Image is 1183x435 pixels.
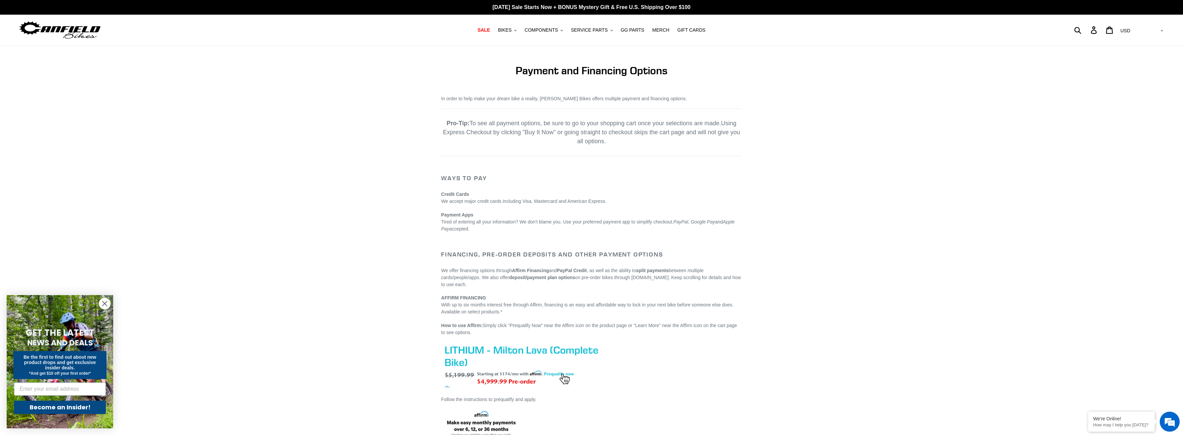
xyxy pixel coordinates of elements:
input: Enter your email address [14,382,106,396]
input: Search [1078,23,1095,37]
span: GET THE LATEST [26,327,94,339]
a: SALE [474,26,493,35]
strong: Pro-Tip: [447,120,470,127]
span: In order to help make your dream bike a reality, [PERSON_NAME] Bikes offers multiple payment and ... [441,96,687,101]
a: GIFT CARDS [674,26,709,35]
button: BIKES [495,26,520,35]
button: Become an Insider! [14,401,106,414]
a: MERCH [649,26,673,35]
span: Be the first to find out about new product drops and get exclusive insider deals. [24,354,97,370]
h1: Payment and Financing Options [441,64,742,77]
p: How may I help you today? [1093,422,1150,427]
span: Using Express Checkout by clicking "Buy It Now" or going straight to checkout skips the cart page... [443,120,740,145]
span: GG PARTS [621,27,644,33]
span: MERCH [652,27,669,33]
p: Simply click "Prequalify Now" near the Affirm icon on the product page or "Learn More" near the A... [441,322,742,336]
p: We offer financing options through and , as well as the ability to between multiple cards/people/... [441,267,742,288]
span: *And get $10 off your first order* [29,371,91,376]
span: BIKES [498,27,512,33]
span: SALE [478,27,490,33]
strong: Credit Cards [441,192,469,197]
strong: split payments [636,268,669,273]
span: Ways to Pay [441,174,487,182]
div: We're Online! [1093,416,1150,421]
span: GIFT CARDS [677,27,706,33]
img: Canfield Bikes [18,20,102,41]
strong: deposit/payment plan options [509,275,575,280]
span: To see all payment options, be sure to go to your shopping cart once your selections are made. [447,120,721,127]
span: Financing, Pre-Order Deposits and Other Payment Options [441,250,663,258]
p: With up to six months interest free through Affirm, financing is an easy and affordable way to lo... [441,294,742,315]
strong: Payment Apps [441,212,473,217]
em: PayPal, Google Pay [673,219,715,224]
strong: How to use Affirm: [441,323,482,328]
span: NEWS AND DEALS [27,337,93,348]
span: We accept major credit cards including Visa, Mastercard and American Express. [441,199,606,204]
span: COMPONENTS [525,27,558,33]
a: GG PARTS [617,26,648,35]
span: Tired of entering all your information? We don't blame you. Use your preferred payment app to sim... [441,219,735,231]
strong: Affirm Financing [512,268,549,273]
strong: AFFIRM FINANCING [441,295,486,300]
b: PayPal Credit [557,268,587,273]
span: SERVICE PARTS [571,27,607,33]
p: Follow the instructions to prequalify and apply. [441,396,742,403]
button: Close dialog [99,298,111,309]
button: SERVICE PARTS [568,26,616,35]
button: COMPONENTS [521,26,566,35]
